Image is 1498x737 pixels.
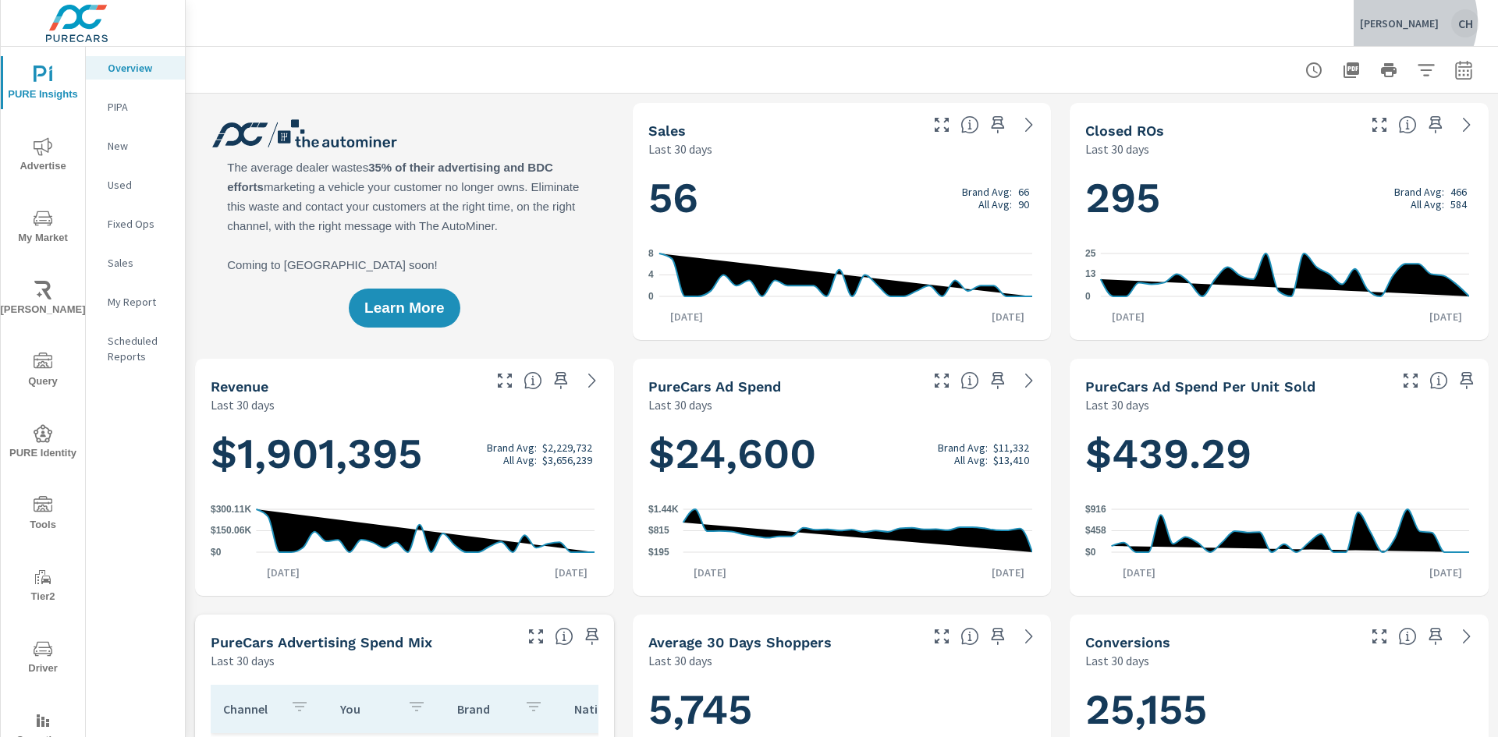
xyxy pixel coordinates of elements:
[108,177,172,193] p: Used
[1085,634,1170,650] h5: Conversions
[648,291,654,302] text: 0
[648,547,669,558] text: $195
[648,427,1036,480] h1: $24,600
[648,248,654,259] text: 8
[1085,268,1096,279] text: 13
[487,441,537,454] p: Brand Avg:
[929,624,954,649] button: Make Fullscreen
[648,683,1036,736] h1: 5,745
[5,496,80,534] span: Tools
[1017,624,1042,649] a: See more details in report
[1367,624,1392,649] button: Make Fullscreen
[1394,186,1444,198] p: Brand Avg:
[1423,112,1448,137] span: Save this to your personalized report
[1085,504,1106,515] text: $916
[1085,651,1149,670] p: Last 30 days
[340,701,395,717] p: You
[1454,112,1479,137] a: See more details in report
[960,115,979,134] span: Number of vehicles sold by the dealership over the selected date range. [Source: This data is sou...
[211,378,268,395] h5: Revenue
[1411,55,1442,86] button: Apply Filters
[211,651,275,670] p: Last 30 days
[1450,186,1467,198] p: 466
[985,368,1010,393] span: Save this to your personalized report
[1450,198,1467,211] p: 584
[1423,624,1448,649] span: Save this to your personalized report
[5,424,80,462] span: PURE Identity
[683,565,737,580] p: [DATE]
[256,565,311,580] p: [DATE]
[108,99,172,115] p: PIPA
[1454,624,1479,649] a: See more details in report
[648,270,654,281] text: 4
[985,112,1010,137] span: Save this to your personalized report
[5,209,80,247] span: My Market
[648,395,712,414] p: Last 30 days
[1411,198,1444,211] p: All Avg:
[211,395,275,414] p: Last 30 days
[1085,683,1473,736] h1: 25,155
[929,112,954,137] button: Make Fullscreen
[580,624,605,649] span: Save this to your personalized report
[5,568,80,606] span: Tier2
[993,441,1029,454] p: $11,332
[364,301,444,315] span: Learn More
[985,624,1010,649] span: Save this to your personalized report
[1101,309,1155,324] p: [DATE]
[580,368,605,393] a: See more details in report
[960,371,979,390] span: Total cost of media for all PureCars channels for the selected dealership group over the selected...
[492,368,517,393] button: Make Fullscreen
[211,526,251,537] text: $150.06K
[457,701,512,717] p: Brand
[1398,368,1423,393] button: Make Fullscreen
[978,198,1012,211] p: All Avg:
[211,634,432,650] h5: PureCars Advertising Spend Mix
[86,95,185,119] div: PIPA
[211,547,222,558] text: $0
[108,60,172,76] p: Overview
[5,137,80,175] span: Advertise
[524,624,548,649] button: Make Fullscreen
[349,289,460,328] button: Learn More
[211,504,251,515] text: $300.11K
[1085,172,1473,225] h1: 295
[86,251,185,275] div: Sales
[648,122,686,139] h5: Sales
[86,290,185,314] div: My Report
[960,627,979,646] span: A rolling 30 day total of daily Shoppers on the dealership website, averaged over the selected da...
[1336,55,1367,86] button: "Export Report to PDF"
[1085,427,1473,480] h1: $439.29
[981,565,1035,580] p: [DATE]
[548,368,573,393] span: Save this to your personalized report
[108,294,172,310] p: My Report
[648,140,712,158] p: Last 30 days
[108,216,172,232] p: Fixed Ops
[981,309,1035,324] p: [DATE]
[5,281,80,319] span: [PERSON_NAME]
[648,172,1036,225] h1: 56
[1085,526,1106,537] text: $458
[1018,186,1029,198] p: 66
[108,333,172,364] p: Scheduled Reports
[223,701,278,717] p: Channel
[1085,395,1149,414] p: Last 30 days
[1018,198,1029,211] p: 90
[1017,112,1042,137] a: See more details in report
[1112,565,1166,580] p: [DATE]
[1429,371,1448,390] span: Average cost of advertising per each vehicle sold at the dealer over the selected date range. The...
[211,427,598,480] h1: $1,901,395
[86,212,185,236] div: Fixed Ops
[1418,309,1473,324] p: [DATE]
[1448,55,1479,86] button: Select Date Range
[524,371,542,390] span: Total sales revenue over the selected date range. [Source: This data is sourced from the dealer’s...
[542,454,592,466] p: $3,656,239
[108,138,172,154] p: New
[1418,565,1473,580] p: [DATE]
[1398,627,1417,646] span: The number of dealer-specified goals completed by a visitor. [Source: This data is provided by th...
[1085,547,1096,558] text: $0
[954,454,988,466] p: All Avg:
[1085,291,1091,302] text: 0
[648,526,669,537] text: $815
[544,565,598,580] p: [DATE]
[574,701,629,717] p: National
